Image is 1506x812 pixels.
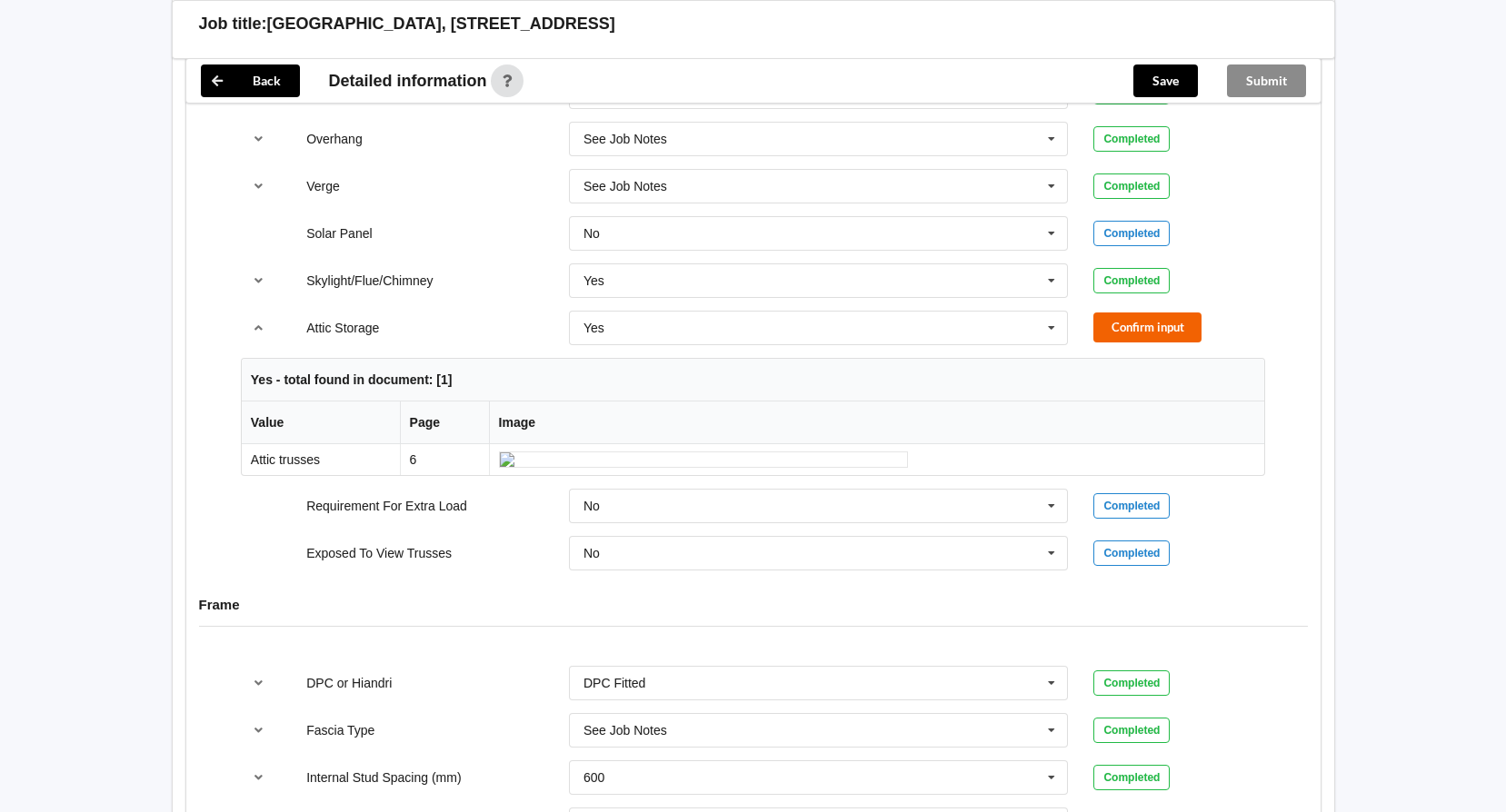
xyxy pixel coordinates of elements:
[306,226,372,241] label: Solar Panel
[241,714,276,747] button: reference-toggle
[583,724,667,737] div: See Job Notes
[306,179,340,193] label: Verge
[306,273,433,288] label: Skylight/Flue/Chimney
[242,444,400,475] td: Attic trusses
[583,227,600,240] div: No
[306,321,379,335] label: Attic Storage
[242,401,400,444] th: Value
[242,359,1264,401] th: Yes - total found in document: [1]
[400,401,489,444] th: Page
[241,312,276,344] button: reference-toggle
[1093,173,1170,199] div: Completed
[306,723,374,738] label: Fascia Type
[1093,718,1170,743] div: Completed
[241,170,276,203] button: reference-toggle
[201,64,300,97] button: Back
[1093,312,1202,342] button: Confirm input
[583,677,645,689] div: DPC Fitted
[306,132,362,146] label: Overhang
[267,14,615,35] h3: [GEOGRAPHIC_DATA], [STREET_ADDRESS]
[1093,493,1170,519] div: Completed
[1093,765,1170,790] div: Completed
[499,451,908,468] img: ai_input-page6-AtticStorage-0-0.jpeg
[306,770,461,785] label: Internal Stud Spacing (mm)
[1093,670,1170,696] div: Completed
[241,761,276,794] button: reference-toggle
[583,500,600,512] div: No
[489,401,1264,444] th: Image
[241,123,276,155] button: reference-toggle
[583,547,600,559] div: No
[583,771,604,784] div: 600
[583,133,667,145] div: See Job Notes
[241,264,276,297] button: reference-toggle
[583,322,604,334] div: Yes
[1133,64,1198,97] button: Save
[241,667,276,699] button: reference-toggle
[1093,268,1170,293] div: Completed
[329,73,487,89] span: Detailed information
[306,499,467,513] label: Requirement For Extra Load
[306,676,392,690] label: DPC or Hiandri
[306,546,452,560] label: Exposed To View Trusses
[400,444,489,475] td: 6
[1093,221,1170,246] div: Completed
[583,274,604,287] div: Yes
[199,14,267,35] h3: Job title:
[1093,126,1170,152] div: Completed
[1093,540,1170,566] div: Completed
[583,180,667,193] div: See Job Notes
[199,596,1308,613] h4: Frame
